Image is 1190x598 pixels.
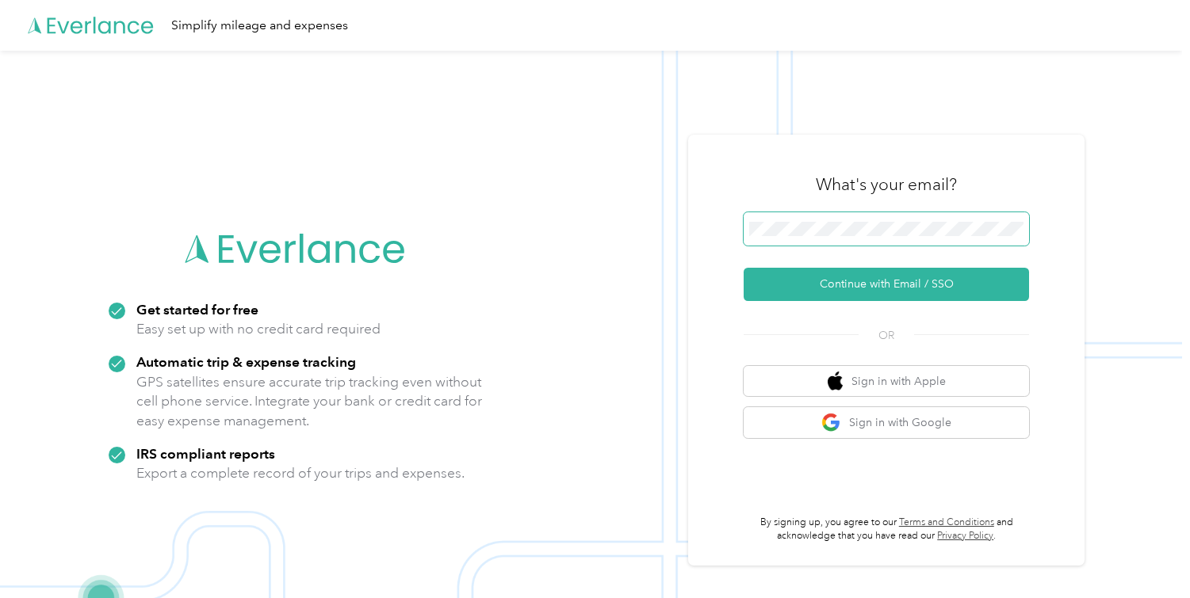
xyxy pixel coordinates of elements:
button: Continue with Email / SSO [744,268,1029,301]
a: Privacy Policy [937,530,993,542]
p: Export a complete record of your trips and expenses. [136,463,465,483]
strong: Automatic trip & expense tracking [136,353,356,370]
img: google logo [821,413,841,432]
a: Terms and Conditions [899,516,994,528]
img: apple logo [828,371,844,391]
strong: Get started for free [136,301,258,318]
strong: IRS compliant reports [136,445,275,462]
p: Easy set up with no credit card required [136,319,381,339]
div: Simplify mileage and expenses [171,16,348,36]
button: google logoSign in with Google [744,407,1029,438]
p: By signing up, you agree to our and acknowledge that you have read our . [744,516,1029,543]
p: GPS satellites ensure accurate trip tracking even without cell phone service. Integrate your bank... [136,372,483,431]
span: OR [859,327,914,344]
button: apple logoSign in with Apple [744,366,1029,397]
h3: What's your email? [816,173,957,196]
